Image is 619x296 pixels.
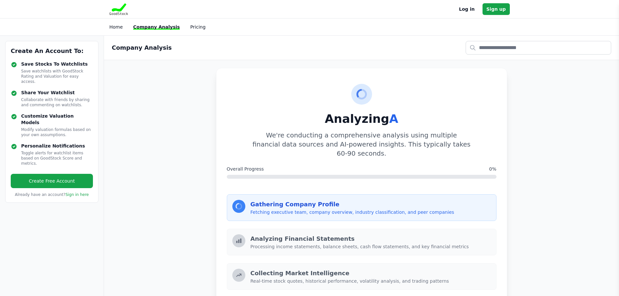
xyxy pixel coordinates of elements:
[21,97,93,108] p: Collaborate with friends by sharing and commenting on watchlists.
[110,3,128,15] img: Goodstock Logo
[21,150,93,166] p: Toggle alerts for watchlist items based on GoodStock Score and metrics.
[133,24,180,30] a: Company Analysis
[190,24,205,30] a: Pricing
[21,127,93,137] p: Modify valuation formulas based on your own assumptions.
[21,113,93,126] h4: Customize Valuation Models
[112,43,172,52] h2: Company Analysis
[21,61,93,67] h4: Save Stocks To Watchlists
[459,5,475,13] a: Log in
[251,278,491,284] p: Real-time stock quotes, historical performance, volatility analysis, and trading patterns
[21,69,93,84] p: Save watchlists with GoodStock Rating and Valuation for easy access.
[489,166,496,172] span: 0%
[251,243,491,250] p: Processing income statements, balance sheets, cash flow statements, and key financial metrics
[11,174,93,188] a: Create Free Account
[21,143,93,149] h4: Personalize Notifications
[251,200,491,209] h3: Gathering Company Profile
[251,209,491,215] p: Fetching executive team, company overview, industry classification, and peer companies
[110,24,123,30] a: Home
[252,131,471,158] p: We're conducting a comprehensive analysis using multiple financial data sources and AI-powered in...
[483,3,510,15] a: Sign up
[227,166,264,172] span: Overall Progress
[227,112,496,125] h1: Analyzing
[389,112,398,125] span: A
[11,46,93,56] h3: Create An Account To:
[251,234,491,243] h3: Analyzing Financial Statements
[21,89,93,96] h4: Share Your Watchlist
[65,192,89,197] a: Sign in here
[11,192,93,197] p: Already have an account?
[251,269,491,278] h3: Collecting Market Intelligence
